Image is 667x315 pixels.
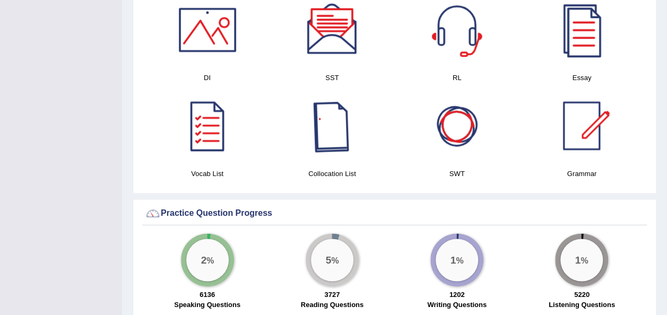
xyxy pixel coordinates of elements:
big: 1 [575,254,581,266]
strong: 5220 [574,291,590,299]
h4: Essay [525,72,639,83]
strong: 3727 [324,291,340,299]
div: % [560,239,603,281]
label: Listening Questions [549,300,615,310]
h4: Vocab List [150,168,264,179]
h4: Grammar [525,168,639,179]
big: 5 [325,254,331,266]
div: Practice Question Progress [145,205,644,221]
h4: SST [275,72,389,83]
h4: SWT [400,168,514,179]
div: % [436,239,478,281]
h4: Collocation List [275,168,389,179]
big: 2 [201,254,206,266]
strong: 1202 [449,291,465,299]
h4: RL [400,72,514,83]
div: % [311,239,353,281]
label: Reading Questions [301,300,363,310]
strong: 6136 [200,291,215,299]
label: Writing Questions [427,300,487,310]
big: 1 [451,254,456,266]
label: Speaking Questions [174,300,240,310]
div: % [186,239,229,281]
h4: DI [150,72,264,83]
